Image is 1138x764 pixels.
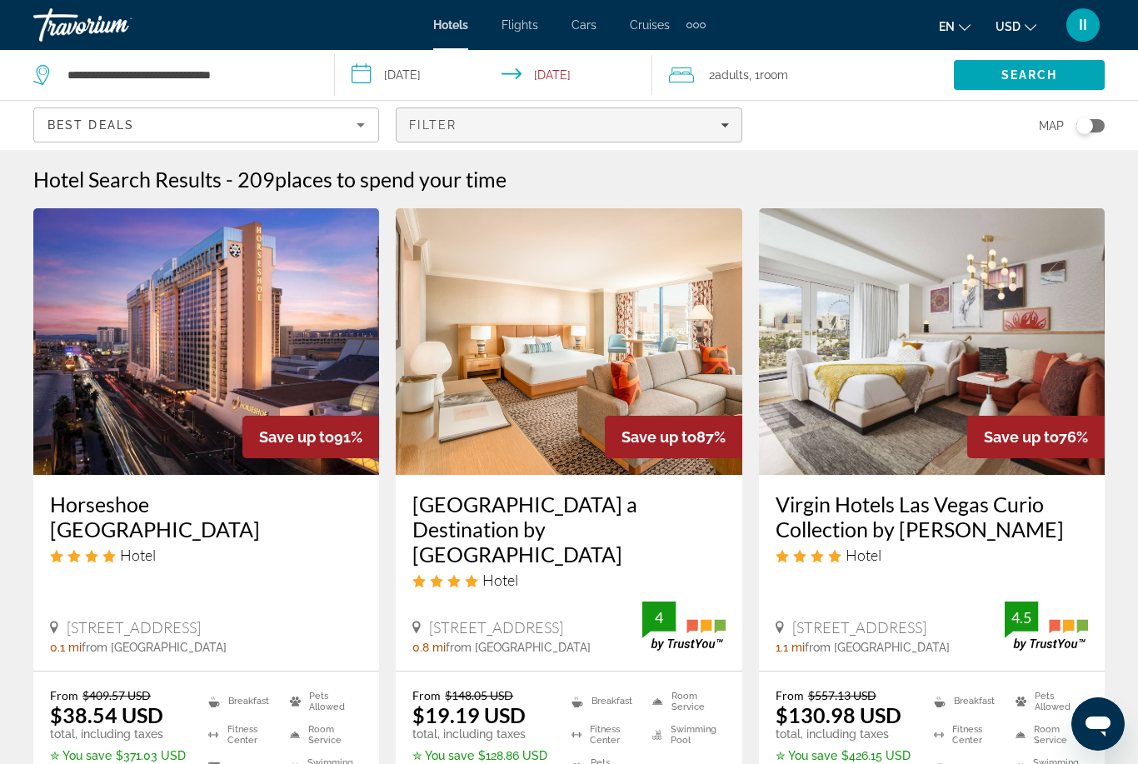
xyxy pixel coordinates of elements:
[50,727,187,741] p: total, including taxes
[760,68,788,82] span: Room
[652,50,954,100] button: Travelers: 2 adults, 0 children
[82,641,227,654] span: from [GEOGRAPHIC_DATA]
[776,641,805,654] span: 1.1 mi
[82,688,151,702] del: $409.57 USD
[335,50,653,100] button: Select check in and out date
[954,60,1105,90] button: Search
[1007,688,1088,713] li: Pets Allowed
[502,18,538,32] a: Flights
[563,722,644,747] li: Fitness Center
[482,571,518,589] span: Hotel
[792,618,926,637] span: [STREET_ADDRESS]
[412,492,725,567] a: [GEOGRAPHIC_DATA] a Destination by [GEOGRAPHIC_DATA]
[47,118,134,132] span: Best Deals
[1064,118,1105,133] button: Toggle map
[200,688,281,713] li: Breakfast
[50,546,362,564] div: 4 star Hotel
[630,18,670,32] a: Cruises
[1005,607,1038,627] div: 4.5
[776,688,804,702] span: From
[1007,722,1088,747] li: Room Service
[621,428,696,446] span: Save up to
[926,722,1006,747] li: Fitness Center
[120,546,156,564] span: Hotel
[66,62,309,87] input: Search hotel destination
[1001,68,1058,82] span: Search
[242,416,379,458] div: 91%
[644,688,725,713] li: Room Service
[67,618,201,637] span: [STREET_ADDRESS]
[50,749,187,762] p: $371.03 USD
[749,63,788,87] span: , 1
[47,115,365,135] mat-select: Sort by
[996,14,1036,38] button: Change currency
[642,602,726,651] img: TrustYou guest rating badge
[715,68,749,82] span: Adults
[33,167,222,192] h1: Hotel Search Results
[805,641,950,654] span: from [GEOGRAPHIC_DATA]
[686,12,706,38] button: Extra navigation items
[1071,697,1125,751] iframe: Кнопка запуска окна обмена сообщениями
[776,749,913,762] p: $426.15 USD
[605,416,742,458] div: 87%
[776,749,837,762] span: ✮ You save
[200,722,281,747] li: Fitness Center
[926,688,1006,713] li: Breakfast
[412,571,725,589] div: 4 star Hotel
[50,641,82,654] span: 0.1 mi
[996,20,1021,33] span: USD
[776,546,1088,564] div: 4 star Hotel
[396,107,741,142] button: Filters
[275,167,507,192] span: places to spend your time
[846,546,881,564] span: Hotel
[445,688,513,702] del: $148.05 USD
[433,18,468,32] a: Hotels
[939,20,955,33] span: en
[412,727,550,741] p: total, including taxes
[396,208,741,475] img: Rio Hotel & Casino a Destination by Hyatt Hotel
[808,688,876,702] del: $557.13 USD
[50,492,362,542] a: Horseshoe [GEOGRAPHIC_DATA]
[409,118,457,132] span: Filter
[50,749,112,762] span: ✮ You save
[50,688,78,702] span: From
[446,641,591,654] span: from [GEOGRAPHIC_DATA]
[259,428,334,446] span: Save up to
[412,702,526,727] ins: $19.19 USD
[1061,7,1105,42] button: User Menu
[571,18,596,32] a: Cars
[709,63,749,87] span: 2
[412,749,550,762] p: $128.86 USD
[412,641,446,654] span: 0.8 mi
[429,618,563,637] span: [STREET_ADDRESS]
[776,702,901,727] ins: $130.98 USD
[939,14,971,38] button: Change language
[237,167,507,192] h2: 209
[282,688,362,713] li: Pets Allowed
[776,727,913,741] p: total, including taxes
[1005,602,1088,651] img: TrustYou guest rating badge
[642,607,676,627] div: 4
[644,722,725,747] li: Swimming Pool
[33,3,200,47] a: Travorium
[226,167,233,192] span: -
[563,688,644,713] li: Breakfast
[759,208,1105,475] img: Virgin Hotels Las Vegas Curio Collection by Hilton
[50,702,163,727] ins: $38.54 USD
[412,688,441,702] span: From
[1079,17,1087,33] span: II
[984,428,1059,446] span: Save up to
[967,416,1105,458] div: 76%
[33,208,379,475] img: Horseshoe Las Vegas
[412,749,474,762] span: ✮ You save
[776,492,1088,542] a: Virgin Hotels Las Vegas Curio Collection by [PERSON_NAME]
